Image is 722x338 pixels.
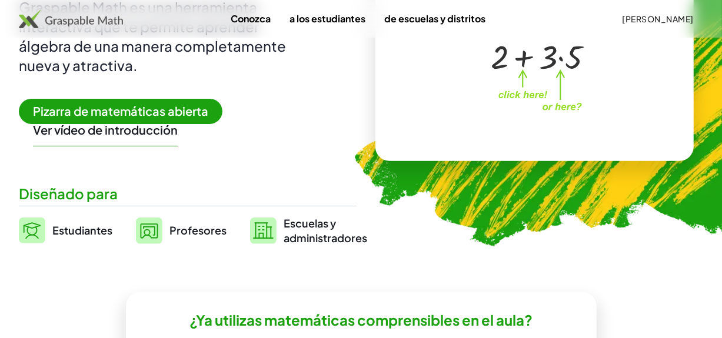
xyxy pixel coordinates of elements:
font: administradores [284,231,367,245]
font: Estudiantes [52,223,112,237]
font: Diseñado para [19,185,118,202]
font: de escuelas y distritos [384,12,485,25]
font: Escuelas y [284,216,336,230]
font: ¿Ya utilizas matemáticas comprensibles en el aula? [189,311,533,329]
button: [PERSON_NAME] [613,8,703,29]
a: Escuelas yadministradores [250,216,367,245]
a: Pizarra de matemáticas abierta [19,106,232,118]
img: svg%3e [250,217,277,244]
font: Pizarra de matemáticas abierta [33,103,208,118]
button: Ver vídeo de introducción [33,122,178,138]
a: Conozca [221,8,280,29]
a: Estudiantes [19,216,112,245]
img: svg%3e [136,217,162,244]
a: a los estudiantes [280,8,375,29]
font: a los estudiantes [290,12,365,25]
font: Profesores [169,223,227,237]
font: Conozca [231,12,271,25]
font: Ver vídeo de introducción [33,122,178,137]
a: de escuelas y distritos [375,8,495,29]
a: Profesores [136,216,227,245]
font: [PERSON_NAME] [623,14,694,24]
img: svg%3e [19,217,45,243]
